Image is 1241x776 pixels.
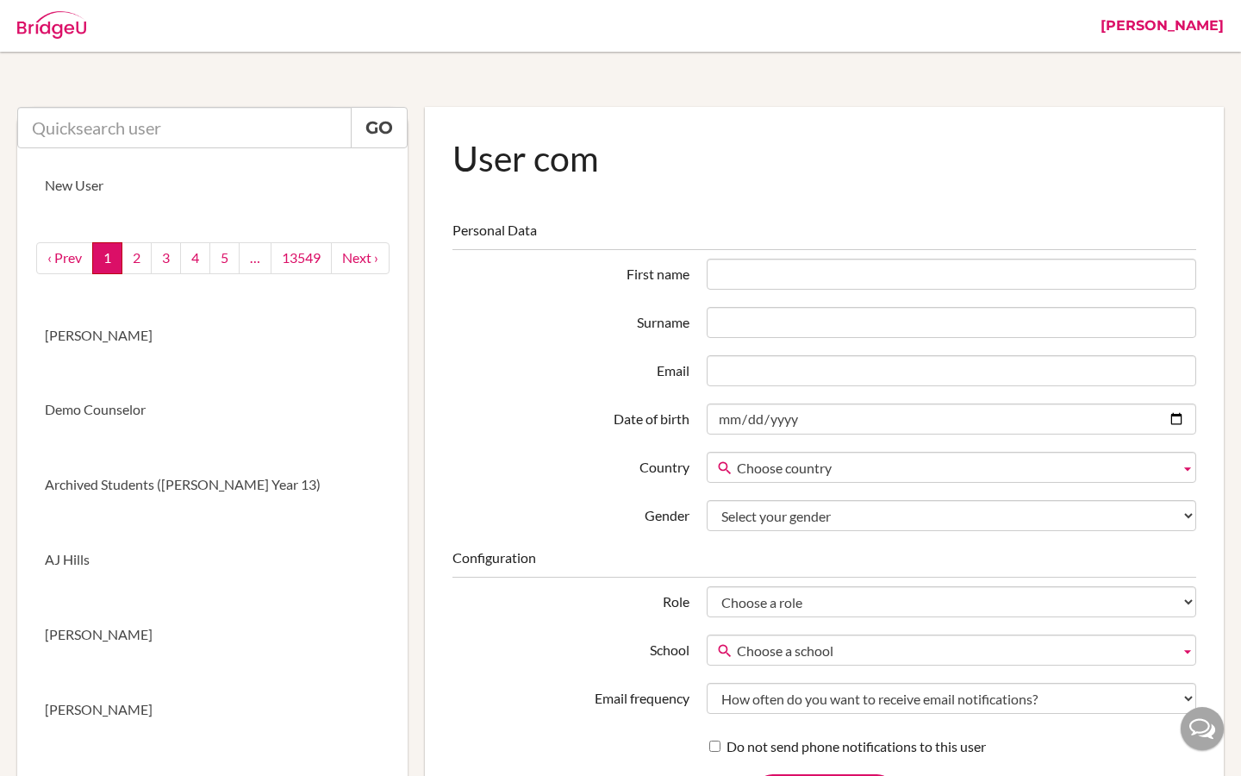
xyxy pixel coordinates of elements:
input: Quicksearch user [17,107,352,148]
a: Demo Counselor [17,372,408,447]
label: Email [444,355,697,381]
a: … [239,242,271,274]
legend: Configuration [452,548,1196,578]
label: Email frequency [444,683,697,709]
a: Archived Students ([PERSON_NAME] Year 13) [17,447,408,523]
label: Role [444,586,697,612]
label: Gender [444,500,697,526]
a: [PERSON_NAME] [17,673,408,748]
legend: Personal Data [452,221,1196,250]
span: Choose country [737,453,1173,484]
label: School [444,635,697,660]
input: Do not send phone notifications to this user [709,741,720,752]
label: Country [444,452,697,478]
a: [PERSON_NAME] [17,598,408,673]
a: ‹ Prev [36,242,93,274]
h1: User com [452,135,1196,182]
label: Do not send phone notifications to this user [709,737,986,757]
label: Date of birth [444,404,697,429]
a: 5 [209,242,240,274]
a: next [331,242,390,274]
label: Surname [444,307,697,333]
span: Choose a school [737,635,1173,666]
label: First name [444,259,697,285]
a: [PERSON_NAME] [17,298,408,373]
a: 13549 [271,242,332,274]
a: 3 [151,242,181,274]
a: AJ Hills [17,523,408,598]
a: Go [351,107,408,148]
a: 2 [122,242,152,274]
a: 4 [180,242,210,274]
a: New User [17,148,408,223]
a: 1 [92,242,122,274]
img: Bridge-U [17,11,86,39]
